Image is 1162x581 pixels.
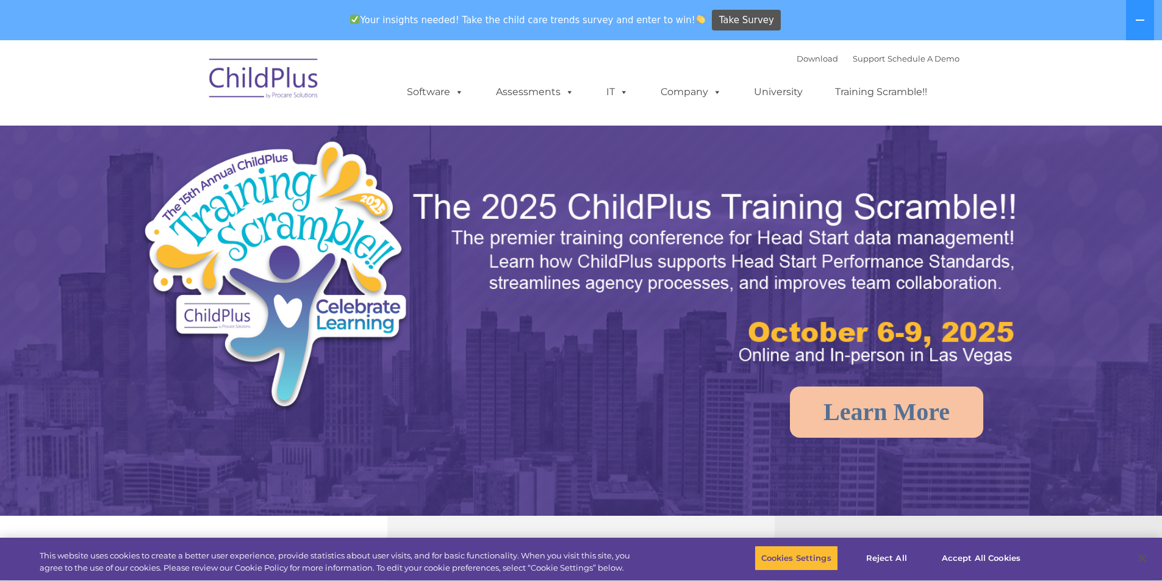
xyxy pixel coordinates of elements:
img: 👏 [696,15,705,24]
span: Your insights needed! Take the child care trends survey and enter to win! [345,8,711,32]
div: This website uses cookies to create a better user experience, provide statistics about user visit... [40,550,639,574]
img: ✅ [350,15,359,24]
a: Download [797,54,838,63]
a: Learn More [790,387,983,438]
a: University [742,80,815,104]
a: Assessments [484,80,586,104]
button: Close [1129,545,1156,572]
button: Reject All [848,546,925,571]
button: Accept All Cookies [935,546,1027,571]
a: Company [648,80,734,104]
a: Take Survey [712,10,781,31]
button: Cookies Settings [755,546,838,571]
span: Last name [170,80,207,90]
a: IT [594,80,640,104]
a: Schedule A Demo [888,54,959,63]
img: ChildPlus by Procare Solutions [203,50,325,111]
a: Training Scramble!! [823,80,939,104]
a: Support [853,54,885,63]
a: Software [395,80,476,104]
span: Phone number [170,130,221,140]
font: | [797,54,959,63]
span: Take Survey [719,10,774,31]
